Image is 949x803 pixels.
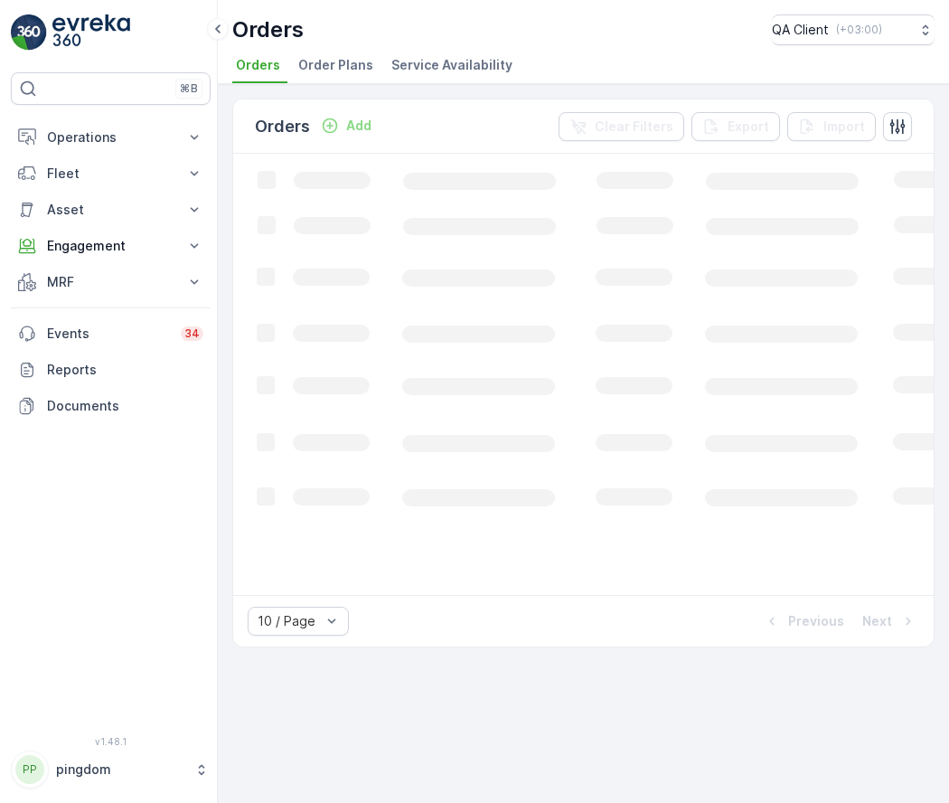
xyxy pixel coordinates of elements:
[11,352,211,388] a: Reports
[11,388,211,424] a: Documents
[11,192,211,228] button: Asset
[15,755,44,784] div: PP
[56,760,185,779] p: pingdom
[787,112,876,141] button: Import
[11,264,211,300] button: MRF
[52,14,130,51] img: logo_light-DOdMpM7g.png
[836,23,882,37] p: ( +03:00 )
[595,118,673,136] p: Clear Filters
[236,56,280,74] span: Orders
[180,81,198,96] p: ⌘B
[11,119,211,156] button: Operations
[47,165,174,183] p: Fleet
[47,361,203,379] p: Reports
[47,325,170,343] p: Events
[47,128,174,146] p: Operations
[391,56,512,74] span: Service Availability
[47,397,203,415] p: Documents
[772,21,829,39] p: QA Client
[11,751,211,789] button: PPpingdom
[11,228,211,264] button: Engagement
[11,316,211,352] a: Events34
[47,237,174,255] p: Engagement
[314,115,379,137] button: Add
[761,610,846,632] button: Previous
[298,56,373,74] span: Order Plans
[47,273,174,291] p: MRF
[860,610,919,632] button: Next
[823,118,865,136] p: Import
[47,201,174,219] p: Asset
[346,117,371,135] p: Add
[691,112,780,141] button: Export
[255,114,310,139] p: Orders
[11,14,47,51] img: logo
[788,612,844,630] p: Previous
[11,736,211,747] span: v 1.48.1
[11,156,211,192] button: Fleet
[232,15,304,44] p: Orders
[559,112,684,141] button: Clear Filters
[862,612,892,630] p: Next
[184,326,200,341] p: 34
[772,14,935,45] button: QA Client(+03:00)
[728,118,769,136] p: Export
